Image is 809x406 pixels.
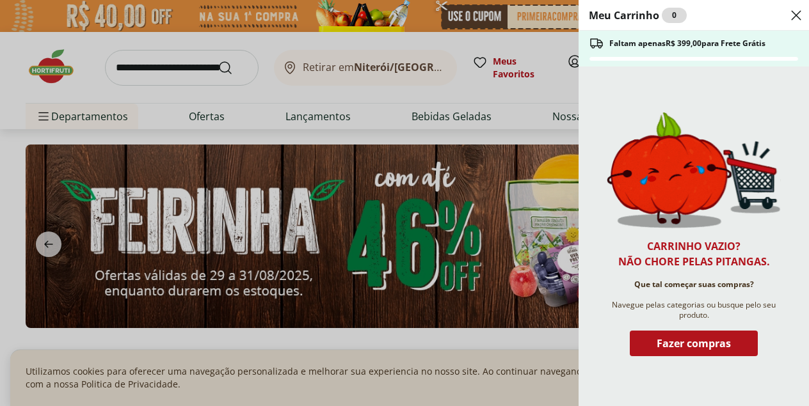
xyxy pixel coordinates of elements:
h2: Carrinho vazio? Não chore pelas pitangas. [618,238,770,269]
span: Fazer compras [657,338,731,348]
h2: Meu Carrinho [589,8,687,23]
div: 0 [662,8,687,23]
span: Que tal começar suas compras? [634,279,754,290]
span: Navegue pelas categorias ou busque pelo seu produto. [607,300,781,320]
img: Carrinho vazio [607,112,781,228]
button: Fazer compras [630,331,758,361]
span: Faltam apenas R$ 399,00 para Frete Grátis [609,38,765,49]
